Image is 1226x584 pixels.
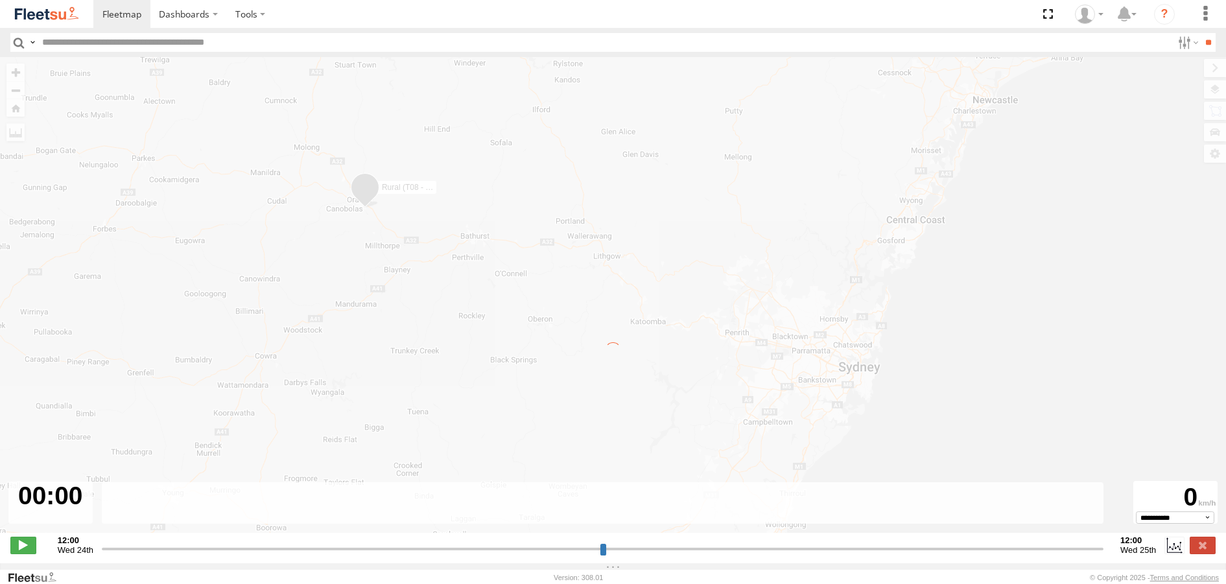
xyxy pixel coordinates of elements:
[1190,537,1216,554] label: Close
[1150,574,1219,581] a: Terms and Conditions
[7,571,67,584] a: Visit our Website
[10,537,36,554] label: Play/Stop
[13,5,80,23] img: fleetsu-logo-horizontal.svg
[1173,33,1201,52] label: Search Filter Options
[554,574,603,581] div: Version: 308.01
[58,545,93,555] span: Wed 24th
[1090,574,1219,581] div: © Copyright 2025 -
[1135,483,1216,511] div: 0
[58,535,93,545] strong: 12:00
[1154,4,1175,25] i: ?
[1070,5,1108,24] div: Darren Small
[1120,535,1156,545] strong: 12:00
[1120,545,1156,555] span: Wed 25th
[27,33,38,52] label: Search Query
